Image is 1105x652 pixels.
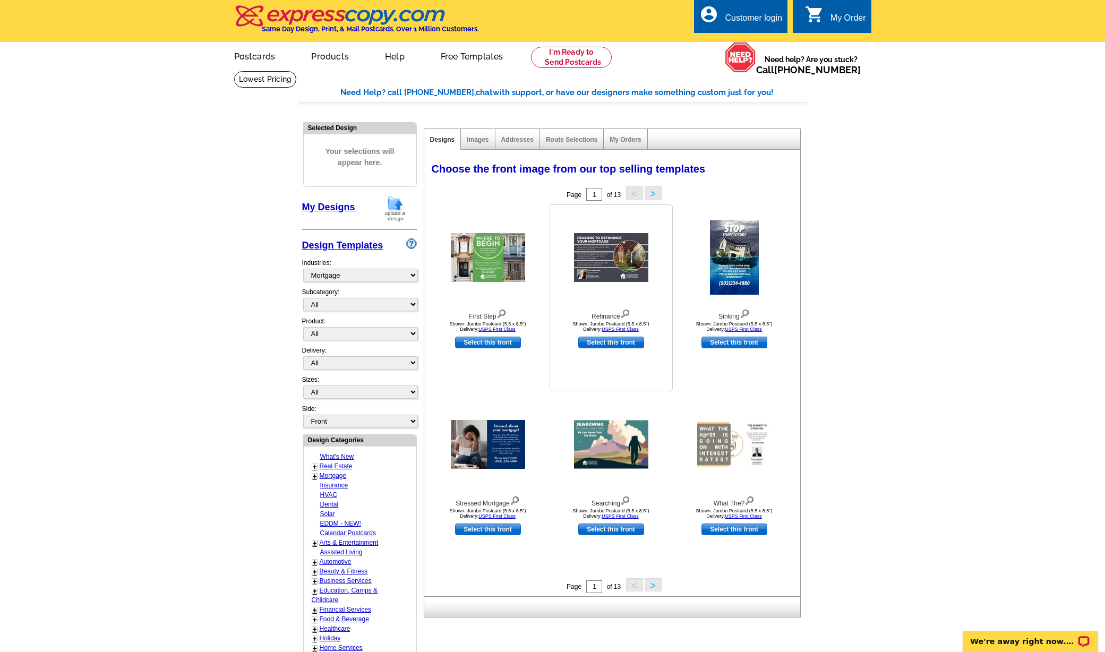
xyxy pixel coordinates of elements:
a: Images [467,136,489,143]
img: First Step [451,233,525,282]
div: Shown: Jumbo Postcard (5.5 x 8.5") Delivery: [676,321,793,332]
a: What's New [320,453,354,460]
a: Business Services [320,577,372,585]
img: design-wizard-help-icon.png [406,238,417,249]
span: Call [756,64,861,75]
a: + [313,472,317,481]
i: shopping_cart [805,5,824,24]
a: Designs [430,136,455,143]
a: Solar [320,510,335,518]
a: + [313,606,317,614]
div: Shown: Jumbo Postcard (5.5 x 8.5") Delivery: [430,508,546,519]
span: Choose the front image from our top selling templates [432,163,706,175]
div: Product: [302,316,417,346]
a: USPS First Class [478,513,516,519]
img: view design details [496,307,507,319]
a: + [313,558,317,567]
span: chat [476,88,493,97]
a: Holiday [320,634,341,642]
span: of 13 [606,191,621,199]
a: + [313,568,317,576]
a: USPS First Class [478,327,516,332]
div: Shown: Jumbo Postcard (5.5 x 8.5") Delivery: [553,508,670,519]
img: help [725,42,756,73]
a: Free Templates [424,43,520,68]
a: Same Day Design, Print, & Mail Postcards. Over 1 Million Customers. [234,13,479,33]
a: use this design [701,524,767,535]
div: Refinance [553,307,670,321]
span: Your selections will appear here. [312,135,408,179]
div: Sizes: [302,375,417,404]
div: Selected Design [304,123,416,133]
div: Sinking [676,307,793,321]
a: EDDM - NEW! [320,520,361,527]
div: Shown: Jumbo Postcard (5.5 x 8.5") Delivery: [676,508,793,519]
div: What The? [676,494,793,508]
img: view design details [744,494,755,505]
a: My Designs [302,202,355,212]
a: shopping_cart My Order [805,12,866,25]
a: Assisted Living [320,548,363,556]
a: + [313,615,317,624]
button: < [626,186,643,200]
a: [PHONE_NUMBER] [774,64,861,75]
a: Healthcare [320,625,350,632]
a: My Orders [610,136,641,143]
img: view design details [620,494,630,505]
div: Customer login [725,13,782,28]
div: Shown: Jumbo Postcard (5.5 x 8.5") Delivery: [430,321,546,332]
a: USPS First Class [602,327,639,332]
img: What The? [697,421,772,469]
a: + [313,577,317,586]
a: Products [294,43,366,68]
a: Help [368,43,422,68]
a: USPS First Class [725,513,762,519]
img: view design details [510,494,520,505]
span: Page [567,191,581,199]
a: Home Services [320,644,363,651]
div: Searching [553,494,670,508]
div: Stressed Mortgage [430,494,546,508]
a: Addresses [501,136,534,143]
img: upload-design [381,195,409,222]
a: Route Selections [546,136,597,143]
h4: Same Day Design, Print, & Mail Postcards. Over 1 Million Customers. [262,25,479,33]
div: Subcategory: [302,287,417,316]
i: account_circle [699,5,718,24]
button: < [626,578,643,591]
a: Dental [320,501,339,508]
span: Need help? Are you stuck? [756,54,866,75]
a: account_circle Customer login [699,12,782,25]
a: use this design [455,524,521,535]
span: Page [567,583,581,590]
img: Searching [574,421,648,469]
a: Design Templates [302,240,383,251]
a: USPS First Class [725,327,762,332]
a: use this design [578,524,644,535]
a: Calendar Postcards [320,529,376,537]
a: use this design [578,337,644,348]
div: Delivery: [302,346,417,375]
div: Need Help? call [PHONE_NUMBER], with support, or have our designers make something custom just fo... [340,87,808,99]
img: Stressed Mortgage [451,420,525,469]
a: + [313,625,317,633]
div: Industries: [302,253,417,287]
a: + [313,634,317,643]
iframe: LiveChat chat widget [956,619,1105,652]
a: Insurance [320,482,348,489]
img: view design details [740,307,750,319]
img: view design details [620,307,630,319]
a: + [313,539,317,547]
a: + [313,587,317,595]
div: First Step [430,307,546,321]
a: USPS First Class [602,513,639,519]
img: Sinking [710,220,759,295]
a: Real Estate [320,462,353,470]
a: use this design [455,337,521,348]
div: Shown: Jumbo Postcard (5.5 x 8.5") Delivery: [553,321,670,332]
span: of 13 [606,583,621,590]
button: > [645,578,662,591]
div: Design Categories [304,435,416,445]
